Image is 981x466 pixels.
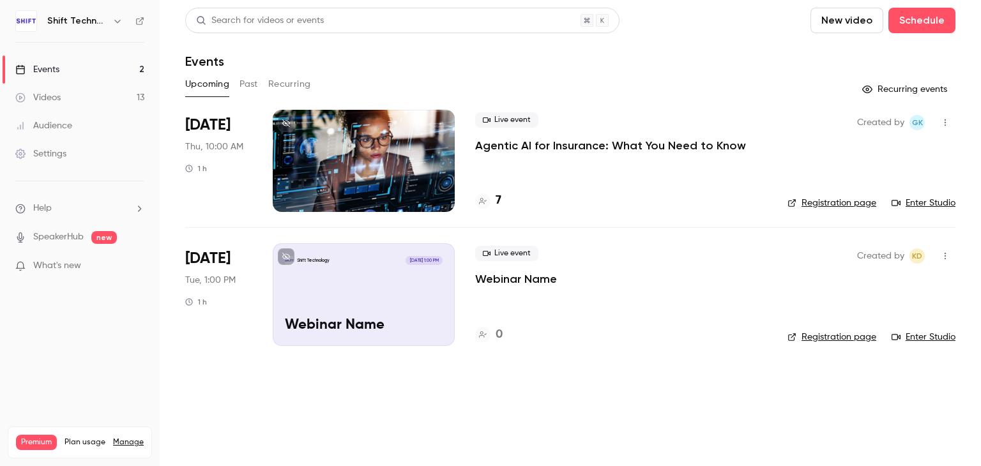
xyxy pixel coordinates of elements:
[475,112,538,128] span: Live event
[47,15,107,27] h6: Shift Technology
[857,248,904,264] span: Created by
[185,115,231,135] span: [DATE]
[912,248,922,264] span: KD
[185,110,252,212] div: Sep 25 Thu, 10:00 AM (America/New York)
[810,8,883,33] button: New video
[196,14,324,27] div: Search for videos or events
[33,202,52,215] span: Help
[912,115,923,130] span: GK
[285,317,443,334] p: Webinar Name
[787,331,876,343] a: Registration page
[129,260,144,272] iframe: Noticeable Trigger
[15,202,144,215] li: help-dropdown-opener
[185,297,207,307] div: 1 h
[892,331,955,343] a: Enter Studio
[185,274,236,287] span: Tue, 1:00 PM
[185,54,224,69] h1: Events
[888,8,955,33] button: Schedule
[16,435,57,450] span: Premium
[475,192,501,209] a: 7
[185,248,231,269] span: [DATE]
[268,74,311,94] button: Recurring
[856,79,955,100] button: Recurring events
[406,256,442,265] span: [DATE] 1:00 PM
[496,326,503,343] h4: 0
[15,63,59,76] div: Events
[273,243,455,345] a: Webinar Name Shift Technology[DATE] 1:00 PMWebinar Name
[65,437,105,447] span: Plan usage
[185,74,229,94] button: Upcoming
[91,231,117,244] span: new
[185,140,243,153] span: Thu, 10:00 AM
[475,271,557,287] a: Webinar Name
[113,437,144,447] a: Manage
[909,115,925,130] span: Gaud KROTOFF
[185,243,252,345] div: Sep 30 Tue, 1:00 PM (America/New York)
[475,326,503,343] a: 0
[475,246,538,261] span: Live event
[909,248,925,264] span: Kristen DeLuca
[475,138,746,153] a: Agentic AI for Insurance: What You Need to Know
[857,115,904,130] span: Created by
[787,197,876,209] a: Registration page
[33,230,84,244] a: SpeakerHub
[16,11,36,31] img: Shift Technology
[33,259,81,273] span: What's new
[15,91,61,104] div: Videos
[240,74,258,94] button: Past
[15,119,72,132] div: Audience
[496,192,501,209] h4: 7
[185,163,207,174] div: 1 h
[297,257,330,264] p: Shift Technology
[892,197,955,209] a: Enter Studio
[15,147,66,160] div: Settings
